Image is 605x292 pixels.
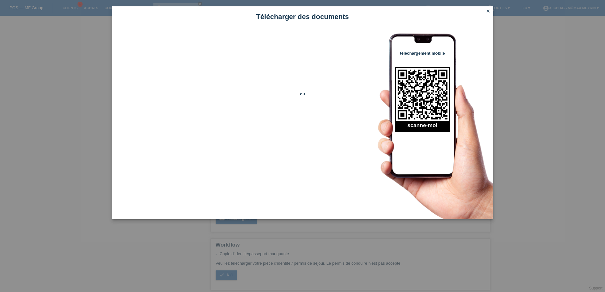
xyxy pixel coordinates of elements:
[112,13,493,21] h1: Télécharger des documents
[122,43,292,202] iframe: Upload
[484,8,492,15] a: close
[395,51,450,56] h4: téléchargement mobile
[395,122,450,132] h2: scanne-moi
[486,9,491,14] i: close
[292,91,314,97] span: ou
